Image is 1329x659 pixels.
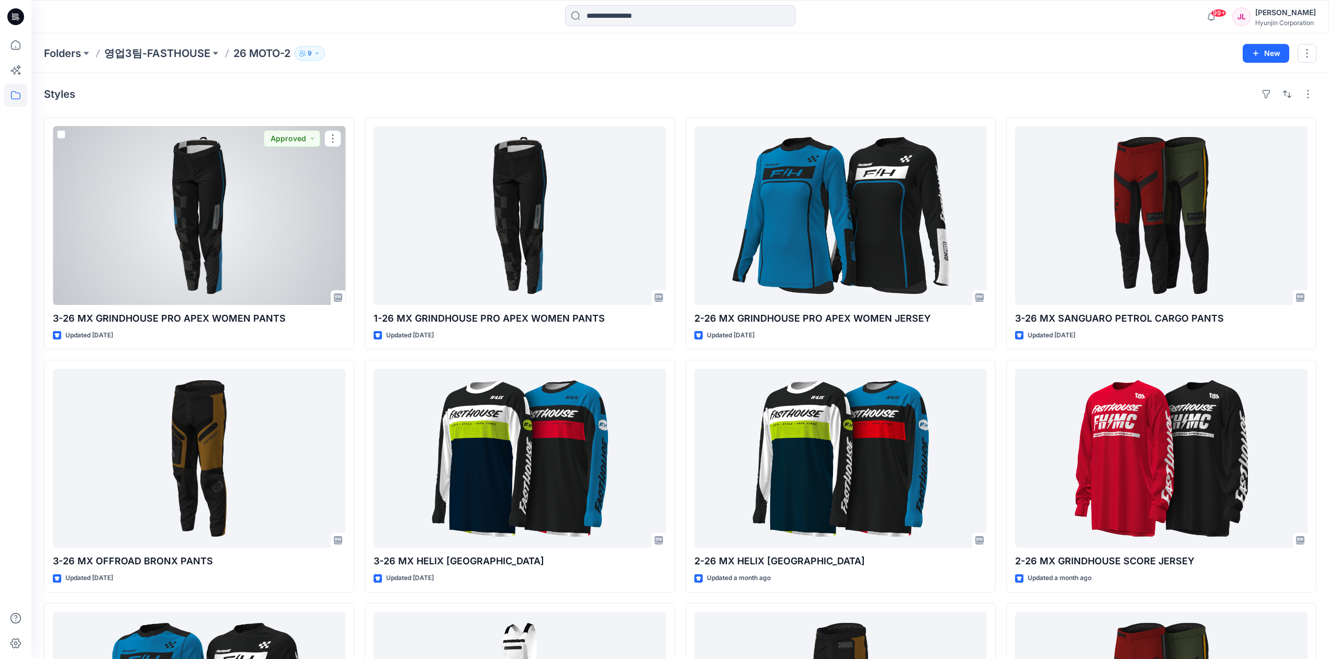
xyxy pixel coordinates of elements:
[53,369,345,548] a: 3-26 MX OFFROAD BRONX PANTS
[694,554,987,569] p: 2-26 MX HELIX [GEOGRAPHIC_DATA]
[386,330,434,341] p: Updated [DATE]
[1015,126,1308,305] a: 3-26 MX SANGUARO PETROL CARGO PANTS
[694,311,987,326] p: 2-26 MX GRINDHOUSE PRO APEX WOMEN JERSEY
[1015,369,1308,548] a: 2-26 MX GRINDHOUSE SCORE JERSEY
[233,46,290,61] p: 26 MOTO-2
[374,311,666,326] p: 1-26 MX GRINDHOUSE PRO APEX WOMEN PANTS
[694,126,987,305] a: 2-26 MX GRINDHOUSE PRO APEX WOMEN JERSEY
[65,330,113,341] p: Updated [DATE]
[1232,7,1251,26] div: JL
[1211,9,1226,17] span: 99+
[295,46,325,61] button: 9
[53,311,345,326] p: 3-26 MX GRINDHOUSE PRO APEX WOMEN PANTS
[104,46,210,61] a: 영업3팀-FASTHOUSE
[1028,573,1091,584] p: Updated a month ago
[1255,19,1316,27] div: Hyunjin Corporation
[53,126,345,305] a: 3-26 MX GRINDHOUSE PRO APEX WOMEN PANTS
[694,369,987,548] a: 2-26 MX HELIX DAYTONA JERSEY
[1255,6,1316,19] div: [PERSON_NAME]
[44,88,75,100] h4: Styles
[374,554,666,569] p: 3-26 MX HELIX [GEOGRAPHIC_DATA]
[707,573,771,584] p: Updated a month ago
[707,330,754,341] p: Updated [DATE]
[1015,554,1308,569] p: 2-26 MX GRINDHOUSE SCORE JERSEY
[1028,330,1075,341] p: Updated [DATE]
[1015,311,1308,326] p: 3-26 MX SANGUARO PETROL CARGO PANTS
[308,48,312,59] p: 9
[44,46,81,61] a: Folders
[374,126,666,305] a: 1-26 MX GRINDHOUSE PRO APEX WOMEN PANTS
[374,369,666,548] a: 3-26 MX HELIX DAYTONA JERSEY
[65,573,113,584] p: Updated [DATE]
[1243,44,1289,63] button: New
[53,554,345,569] p: 3-26 MX OFFROAD BRONX PANTS
[386,573,434,584] p: Updated [DATE]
